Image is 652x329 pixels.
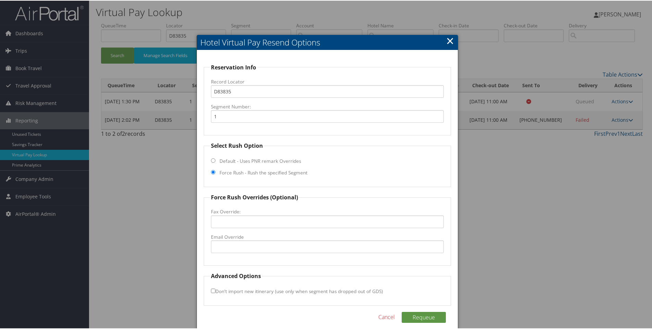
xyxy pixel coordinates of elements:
[446,33,454,47] a: Close
[211,233,444,240] label: Email Override
[211,208,444,214] label: Fax Override:
[220,157,301,164] label: Default - Uses PNR remark Overrides
[211,103,444,109] label: Segment Number:
[211,288,215,292] input: Don't import new itinerary (use only when segment has dropped out of GDS)
[211,78,444,84] label: Record Locator
[197,34,458,49] h2: Hotel Virtual Pay Resend Options
[210,63,257,71] legend: Reservation Info
[378,312,395,320] a: Cancel
[220,169,308,175] label: Force Rush - Rush the specified Segment
[210,271,262,279] legend: Advanced Options
[402,311,446,322] button: Requeue
[211,284,383,297] label: Don't import new itinerary (use only when segment has dropped out of GDS)
[210,141,264,149] legend: Select Rush Option
[210,193,299,201] legend: Force Rush Overrides (Optional)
